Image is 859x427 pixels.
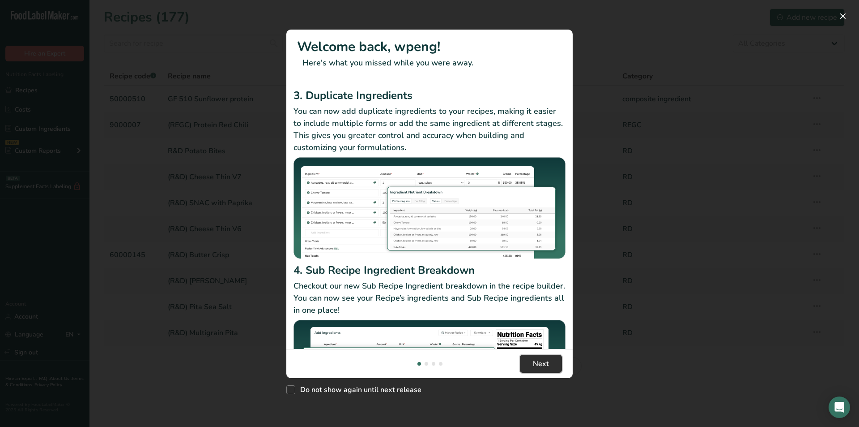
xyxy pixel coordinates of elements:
[533,358,549,369] span: Next
[293,280,566,316] p: Checkout our new Sub Recipe Ingredient breakdown in the recipe builder. You can now see your Reci...
[295,385,421,394] span: Do not show again until next release
[293,262,566,278] h2: 4. Sub Recipe Ingredient Breakdown
[293,105,566,154] p: You can now add duplicate ingredients to your recipes, making it easier to include multiple forms...
[520,355,562,373] button: Next
[297,37,562,57] h1: Welcome back, wpeng!
[829,397,850,418] div: Open Intercom Messenger
[293,320,566,422] img: Sub Recipe Ingredient Breakdown
[297,57,562,69] p: Here's what you missed while you were away.
[293,87,566,104] h2: 3. Duplicate Ingredients
[293,157,566,259] img: Duplicate Ingredients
